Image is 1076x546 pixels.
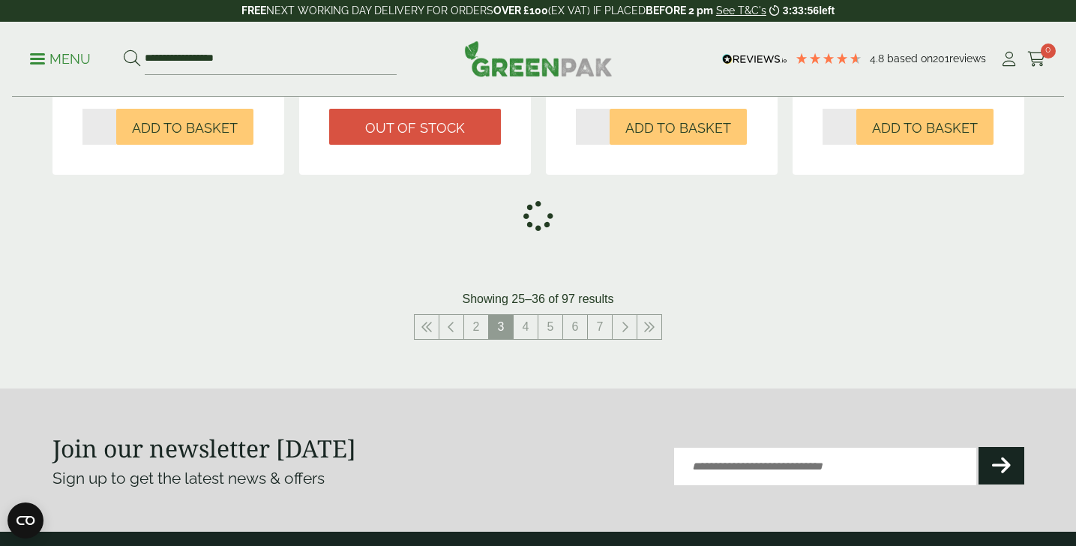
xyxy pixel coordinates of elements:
span: Out of stock [365,120,465,136]
a: 0 [1027,48,1046,70]
p: Menu [30,50,91,68]
i: My Account [1000,52,1018,67]
span: Based on [887,52,933,64]
strong: OVER £100 [493,4,548,16]
button: Add to Basket [116,109,253,145]
span: 201 [933,52,949,64]
a: 7 [588,315,612,339]
div: 4.79 Stars [795,52,862,65]
span: left [819,4,835,16]
a: Menu [30,50,91,65]
a: 2 [464,315,488,339]
span: Add to Basket [132,120,238,136]
span: 3:33:56 [783,4,819,16]
a: Out of stock [329,109,501,145]
span: 0 [1041,43,1056,58]
button: Add to Basket [856,109,994,145]
span: 3 [489,315,513,339]
a: 4 [514,315,538,339]
img: GreenPak Supplies [464,40,613,76]
span: 4.8 [870,52,887,64]
a: 5 [538,315,562,339]
strong: BEFORE 2 pm [646,4,713,16]
img: REVIEWS.io [722,54,787,64]
strong: Join our newsletter [DATE] [52,432,356,464]
span: Add to Basket [872,120,978,136]
i: Cart [1027,52,1046,67]
button: Add to Basket [610,109,747,145]
strong: FREE [241,4,266,16]
p: Sign up to get the latest news & offers [52,466,490,490]
p: Showing 25–36 of 97 results [463,290,614,308]
span: Add to Basket [625,120,731,136]
a: 6 [563,315,587,339]
button: Open CMP widget [7,502,43,538]
a: See T&C's [716,4,766,16]
span: reviews [949,52,986,64]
